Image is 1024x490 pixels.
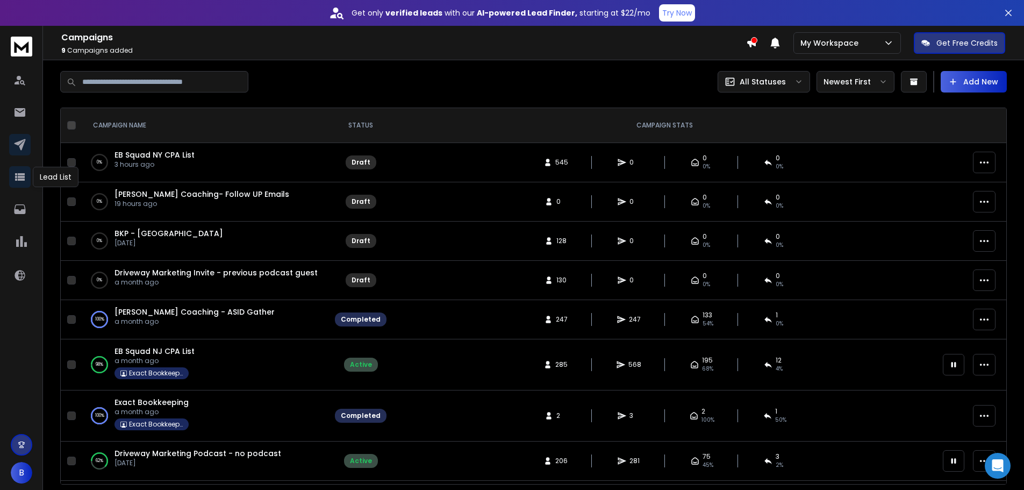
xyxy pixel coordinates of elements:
[556,315,568,324] span: 247
[936,38,998,48] p: Get Free Credits
[352,276,370,285] div: Draft
[703,241,710,250] span: 0%
[96,456,103,466] p: 62 %
[114,160,195,169] p: 3 hours ago
[33,167,78,187] div: Lead List
[659,4,695,22] button: Try Now
[776,272,780,280] span: 0
[703,202,710,210] span: 0%
[114,278,318,287] p: a month ago
[114,267,318,278] a: Driveway Marketing Invite - previous podcast guest
[703,311,712,319] span: 133
[703,193,707,202] span: 0
[114,459,281,467] p: [DATE]
[776,356,782,365] span: 12
[703,162,710,171] span: 0%
[941,71,1007,93] button: Add New
[703,272,707,280] span: 0
[80,182,328,222] td: 0%[PERSON_NAME] Coaching- Follow UP Emails19 hours ago
[776,365,783,373] span: 4 %
[776,193,780,202] span: 0
[61,46,746,55] p: Campaigns added
[97,157,102,168] p: 0 %
[775,416,786,424] span: 50 %
[114,228,223,239] a: BKP - [GEOGRAPHIC_DATA]
[352,8,650,18] p: Get only with our starting at $22/mo
[114,189,289,200] a: [PERSON_NAME] Coaching- Follow UP Emails
[702,365,713,373] span: 68 %
[80,390,328,442] td: 100%Exact Bookkeepinga month agoExact Bookkeepers
[11,462,32,484] button: B
[556,197,567,206] span: 0
[703,280,710,289] span: 0%
[95,410,104,421] p: 100 %
[80,222,328,261] td: 0%BKP - [GEOGRAPHIC_DATA][DATE]
[555,158,568,167] span: 545
[97,236,102,246] p: 0 %
[629,237,640,245] span: 0
[114,408,189,416] p: a month ago
[80,300,328,339] td: 100%[PERSON_NAME] Coaching - ASID Gathera month ago
[629,158,640,167] span: 0
[114,150,195,160] span: EB Squad NY CPA List
[11,37,32,56] img: logo
[61,31,746,44] h1: Campaigns
[817,71,894,93] button: Newest First
[555,457,568,465] span: 206
[341,411,381,420] div: Completed
[477,8,577,18] strong: AI-powered Lead Finder,
[129,369,183,378] p: Exact Bookkeepers
[629,315,641,324] span: 247
[350,457,372,465] div: Active
[776,311,778,319] span: 1
[80,339,328,390] td: 98%EB Squad NJ CPA Lista month agoExact Bookkeepers
[556,237,567,245] span: 128
[350,360,372,369] div: Active
[114,357,195,365] p: a month ago
[776,452,779,461] span: 3
[703,452,711,461] span: 75
[80,108,328,143] th: CAMPAIGN NAME
[114,307,275,317] a: [PERSON_NAME] Coaching - ASID Gather
[61,46,66,55] span: 9
[96,359,103,370] p: 98 %
[352,158,370,167] div: Draft
[740,76,786,87] p: All Statuses
[662,8,692,18] p: Try Now
[129,420,183,429] p: Exact Bookkeepers
[555,360,568,369] span: 285
[114,200,289,208] p: 19 hours ago
[114,239,223,247] p: [DATE]
[776,232,780,241] span: 0
[80,143,328,182] td: 0%EB Squad NY CPA List3 hours ago
[629,276,640,285] span: 0
[776,162,783,171] span: 0%
[776,461,783,470] span: 2 %
[556,276,567,285] span: 130
[985,453,1011,479] div: Open Intercom Messenger
[703,461,713,470] span: 45 %
[352,237,370,245] div: Draft
[914,32,1005,54] button: Get Free Credits
[703,154,707,162] span: 0
[628,360,641,369] span: 568
[95,314,104,325] p: 100 %
[393,108,936,143] th: CAMPAIGN STATS
[776,241,783,250] span: 0%
[776,202,783,210] span: 0%
[703,319,713,328] span: 54 %
[776,280,783,289] span: 0%
[703,232,707,241] span: 0
[800,38,863,48] p: My Workspace
[80,442,328,481] td: 62%Driveway Marketing Podcast - no podcast[DATE]
[328,108,393,143] th: STATUS
[114,448,281,459] a: Driveway Marketing Podcast - no podcast
[776,154,780,162] span: 0
[80,261,328,300] td: 0%Driveway Marketing Invite - previous podcast guesta month ago
[352,197,370,206] div: Draft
